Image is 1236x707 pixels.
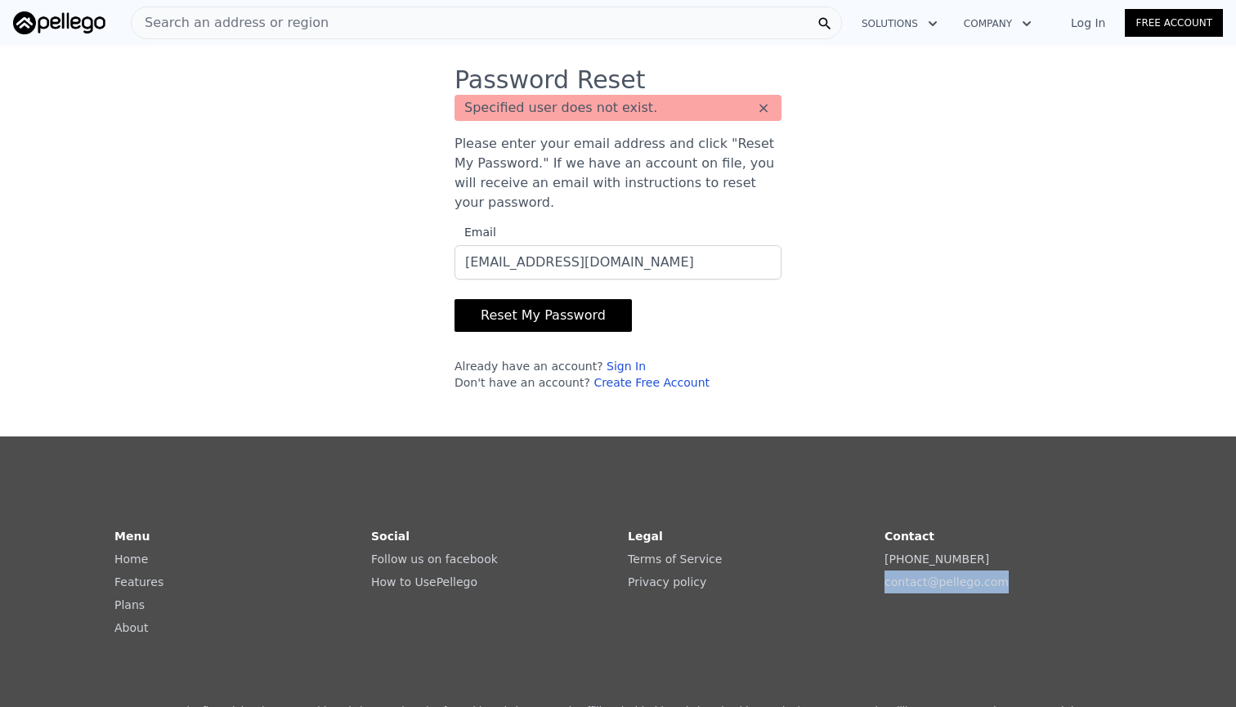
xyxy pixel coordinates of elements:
[114,575,163,588] a: Features
[628,575,706,588] a: Privacy policy
[755,100,772,116] button: ×
[455,95,781,121] div: Specified user does not exist.
[132,13,329,33] span: Search an address or region
[884,553,989,566] a: [PHONE_NUMBER]
[371,575,477,588] a: How to UsePellego
[114,553,148,566] a: Home
[628,553,722,566] a: Terms of Service
[1125,9,1223,37] a: Free Account
[455,299,632,332] button: Reset My Password
[114,598,145,611] a: Plans
[593,376,710,389] a: Create Free Account
[607,360,646,373] a: Sign In
[114,621,148,634] a: About
[951,9,1045,38] button: Company
[884,575,1009,588] a: contact@pellego.com
[371,530,410,543] strong: Social
[13,11,105,34] img: Pellego
[455,65,781,95] h3: Password Reset
[455,358,781,391] div: Already have an account? Don't have an account?
[371,553,498,566] a: Follow us on facebook
[884,530,934,543] strong: Contact
[455,134,781,213] p: Please enter your email address and click "Reset My Password." If we have an account on file, you...
[114,530,150,543] strong: Menu
[849,9,951,38] button: Solutions
[455,245,781,280] input: Email
[628,530,663,543] strong: Legal
[1051,15,1125,31] a: Log In
[455,226,496,239] span: Email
